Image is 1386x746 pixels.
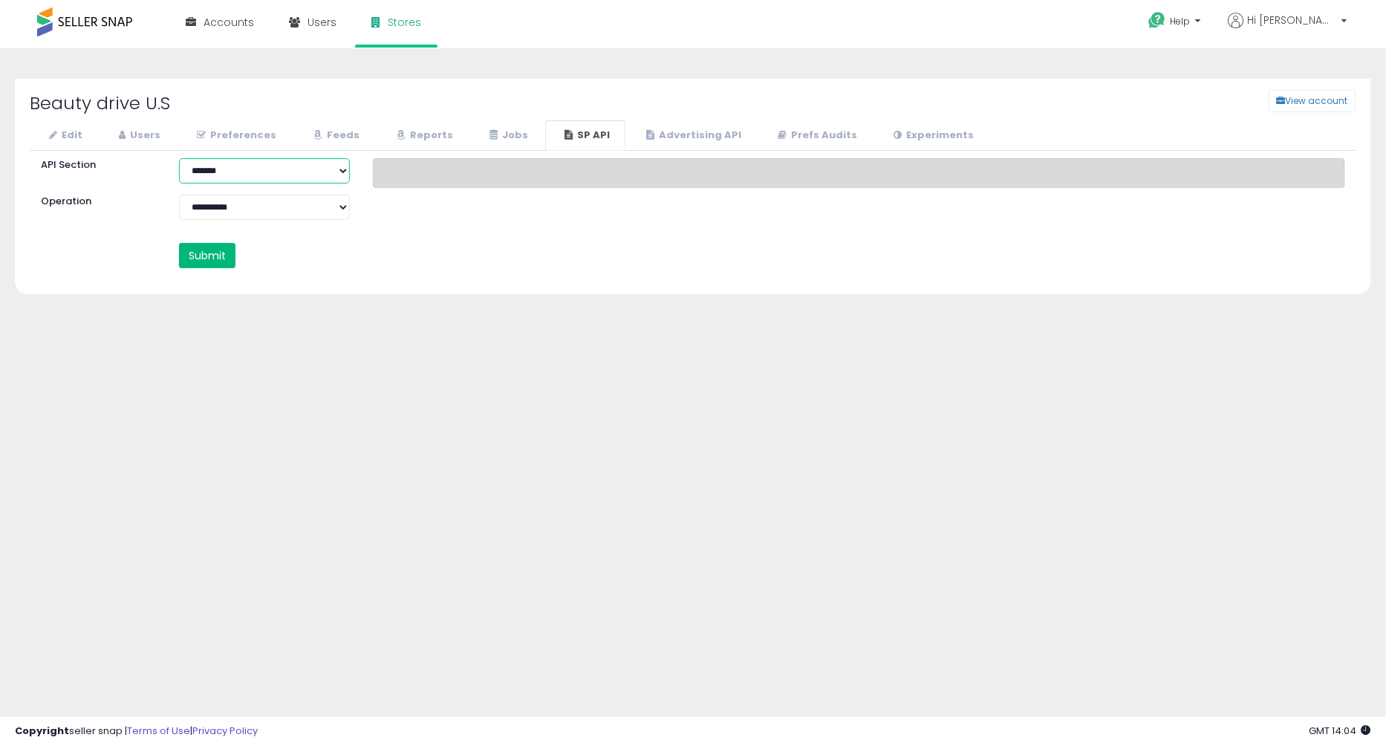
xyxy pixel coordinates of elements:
[178,120,292,151] a: Preferences
[874,120,989,151] a: Experiments
[204,15,254,30] span: Accounts
[179,243,235,268] button: Submit
[1269,90,1356,112] button: View account
[758,120,873,151] a: Prefs Audits
[19,94,581,113] h2: Beauty drive U.S
[293,120,375,151] a: Feeds
[1248,13,1337,27] span: Hi [PERSON_NAME]
[388,15,421,30] span: Stores
[545,120,625,151] a: SP API
[30,120,98,151] a: Edit
[308,15,336,30] span: Users
[30,158,168,172] label: API Section
[1258,90,1280,112] a: View account
[1148,11,1167,30] i: Get Help
[1229,13,1347,46] a: Hi [PERSON_NAME]
[100,120,176,151] a: Users
[627,120,757,151] a: Advertising API
[30,195,168,209] label: Operation
[377,120,469,151] a: Reports
[470,120,544,151] a: Jobs
[1171,15,1191,27] span: Help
